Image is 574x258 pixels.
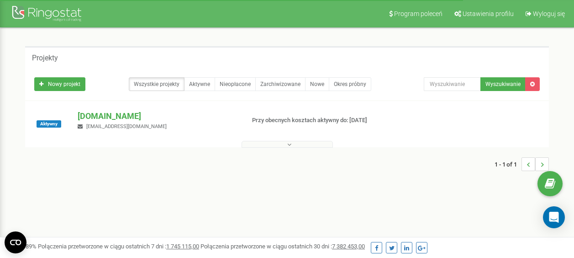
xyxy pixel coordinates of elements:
h5: Projekty [32,54,58,62]
u: 7 382 453,00 [332,243,365,250]
span: Połączenia przetworzone w ciągu ostatnich 7 dni : [38,243,199,250]
span: Ustawienia profilu [463,10,514,17]
span: Połączenia przetworzone w ciągu ostatnich 30 dni : [200,243,365,250]
span: Program poleceń [394,10,442,17]
div: Open Intercom Messenger [543,206,565,228]
span: [EMAIL_ADDRESS][DOMAIN_NAME] [86,124,167,129]
a: Nowy projekt [34,77,85,91]
p: Przy obecnych kosztach aktywny do: [DATE] [252,116,368,125]
a: Zarchiwizowane [255,77,305,91]
span: 1 - 1 of 1 [495,157,521,171]
button: Wyszukiwanie [480,77,526,91]
p: [DOMAIN_NAME] [78,110,237,122]
button: Open CMP widget [5,231,26,253]
u: 1 745 115,00 [166,243,199,250]
a: Nowe [305,77,329,91]
nav: ... [495,148,549,180]
span: Aktywny [37,120,61,128]
a: Wszystkie projekty [129,77,184,91]
span: Wyloguj się [533,10,565,17]
input: Wyszukiwanie [424,77,481,91]
a: Nieopłacone [215,77,256,91]
a: Okres próbny [329,77,371,91]
a: Aktywne [184,77,215,91]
